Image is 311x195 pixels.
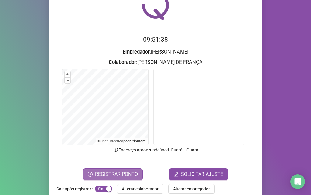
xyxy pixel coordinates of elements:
time: 09:51:38 [143,36,168,43]
button: + [65,71,70,77]
span: Alterar empregador [173,186,210,192]
a: OpenStreetMap [100,139,125,143]
button: editSOLICITAR AJUSTE [169,168,228,180]
span: Alterar colaborador [122,186,159,192]
li: © contributors. [97,139,146,143]
h3: : [PERSON_NAME] DE FRANÇA [56,58,255,66]
button: Alterar empregador [168,184,215,194]
button: – [65,78,70,83]
button: Alterar colaborador [117,184,163,194]
p: Endereço aprox. : undefined, Guará I, Guará [56,147,255,153]
h3: : [PERSON_NAME] [56,48,255,56]
span: SOLICITAR AJUSTE [181,171,223,178]
span: edit [174,172,179,177]
button: REGISTRAR PONTO [83,168,143,180]
span: info-circle [113,147,118,152]
label: Sair após registrar [56,184,95,194]
strong: Colaborador [109,59,136,65]
span: REGISTRAR PONTO [95,171,138,178]
span: clock-circle [88,172,93,177]
strong: Empregador [123,49,150,55]
div: Open Intercom Messenger [290,174,305,189]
